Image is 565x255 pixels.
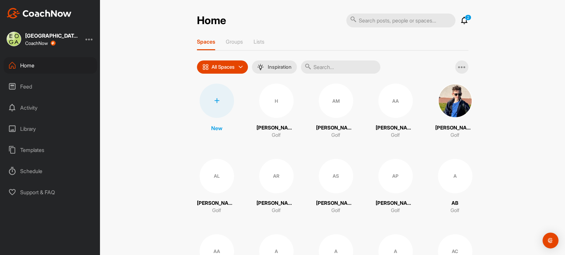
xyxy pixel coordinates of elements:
[202,64,209,70] img: icon
[25,33,78,38] div: [GEOGRAPHIC_DATA]
[451,200,458,207] p: AB
[346,14,455,27] input: Search posts, people or spaces...
[212,64,235,70] p: All Spaces
[272,131,281,139] p: Golf
[331,131,340,139] p: Golf
[259,159,294,193] div: AR
[301,60,380,74] input: Search...
[257,64,264,70] img: menuIcon
[376,159,415,214] a: AP[PERSON_NAME]Golf
[4,99,97,116] div: Activity
[197,159,237,214] a: AL[PERSON_NAME]Golf
[316,159,356,214] a: AS[PERSON_NAME]Golf
[4,184,97,200] div: Support & FAQ
[435,124,475,132] p: [PERSON_NAME]
[378,159,413,193] div: AP
[316,200,356,207] p: [PERSON_NAME]
[376,84,415,139] a: AA[PERSON_NAME]Golf
[542,233,558,248] div: Open Intercom Messenger
[438,159,472,193] div: A
[257,84,296,139] a: H[PERSON_NAME]Golf
[212,207,221,214] p: Golf
[257,124,296,132] p: [PERSON_NAME]
[254,38,264,45] p: Lists
[435,159,475,214] a: AABGolf
[378,84,413,118] div: AA
[257,200,296,207] p: [PERSON_NAME]
[316,124,356,132] p: [PERSON_NAME]
[4,78,97,95] div: Feed
[331,207,340,214] p: Golf
[7,32,21,46] img: square_f525d032383ae438c3449c8ebeccd77f.jpg
[4,57,97,74] div: Home
[435,84,475,139] a: [PERSON_NAME]Golf
[4,163,97,179] div: Schedule
[376,200,415,207] p: [PERSON_NAME]
[25,41,56,46] div: CoachNow
[450,131,459,139] p: Golf
[465,15,471,20] p: 2
[316,84,356,139] a: AM[PERSON_NAME]Golf
[7,8,71,18] img: CoachNow
[259,84,294,118] div: H
[450,207,459,214] p: Golf
[197,200,237,207] p: [PERSON_NAME]
[4,142,97,158] div: Templates
[438,84,472,118] img: square_3ca516fe322415b89c588f1876212a8f.jpg
[272,207,281,214] p: Golf
[319,159,353,193] div: AS
[257,159,296,214] a: AR[PERSON_NAME]Golf
[319,84,353,118] div: AM
[268,64,292,70] p: Inspiration
[4,121,97,137] div: Library
[376,124,415,132] p: [PERSON_NAME]
[200,159,234,193] div: AL
[226,38,243,45] p: Groups
[197,38,215,45] p: Spaces
[197,14,226,27] h2: Home
[391,207,400,214] p: Golf
[391,131,400,139] p: Golf
[211,124,222,132] p: New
